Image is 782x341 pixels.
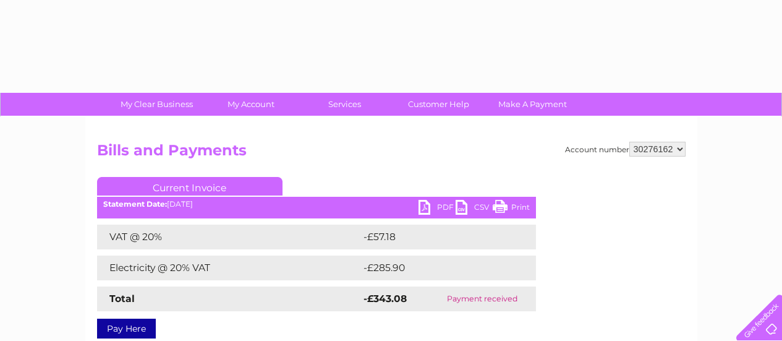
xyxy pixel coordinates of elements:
[97,177,283,196] a: Current Invoice
[388,93,490,116] a: Customer Help
[565,142,686,157] div: Account number
[97,142,686,165] h2: Bills and Payments
[97,319,156,339] a: Pay Here
[200,93,302,116] a: My Account
[97,225,360,249] td: VAT @ 20%
[482,93,584,116] a: Make A Payment
[429,287,536,311] td: Payment received
[97,256,360,280] td: Electricity @ 20% VAT
[363,293,407,304] strong: -£343.08
[109,293,135,304] strong: Total
[294,93,396,116] a: Services
[419,200,456,218] a: PDF
[360,256,516,280] td: -£285.90
[106,93,208,116] a: My Clear Business
[360,225,512,249] td: -£57.18
[103,199,167,209] b: Statement Date:
[456,200,493,218] a: CSV
[493,200,530,218] a: Print
[97,200,536,209] div: [DATE]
